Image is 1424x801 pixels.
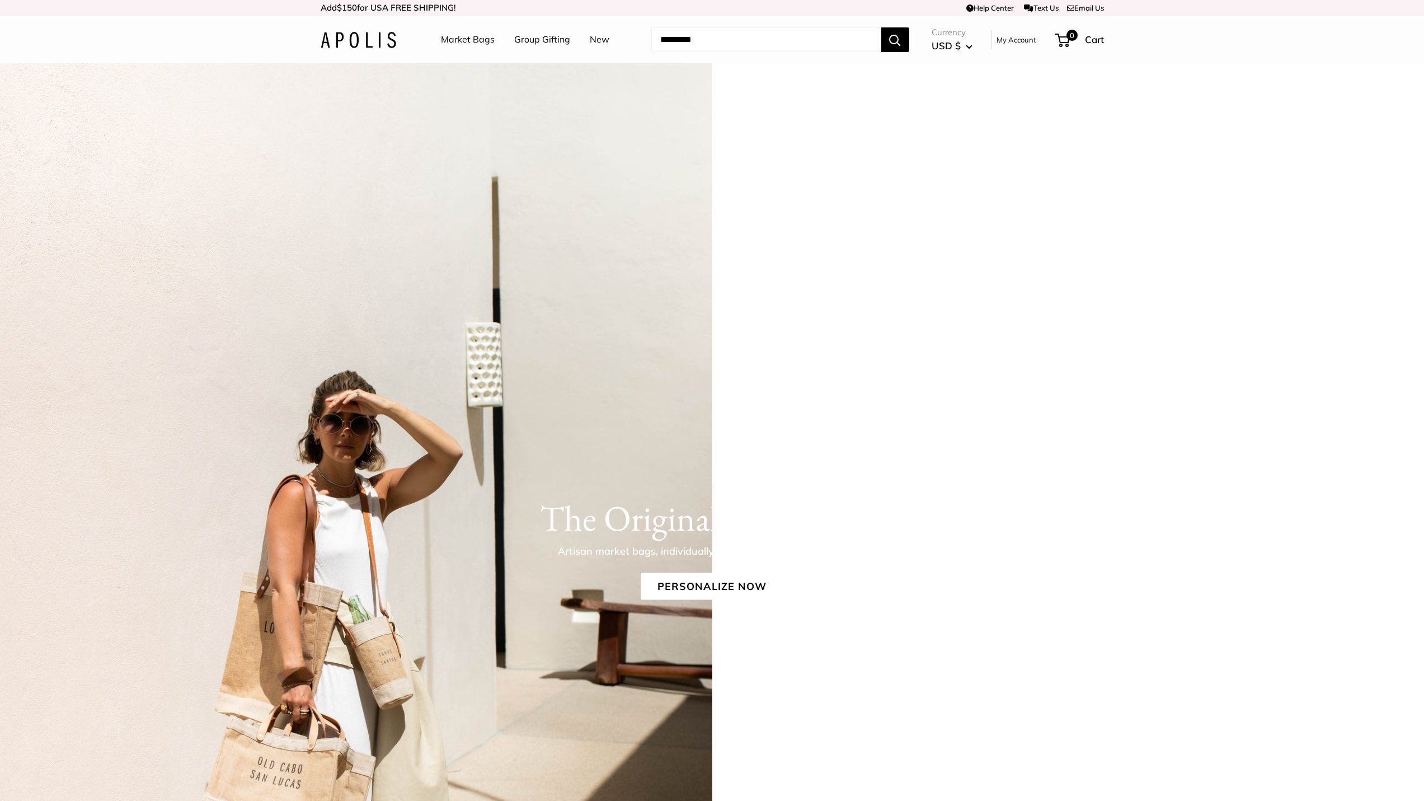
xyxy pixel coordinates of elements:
[441,31,495,48] a: Market Bags
[997,33,1036,46] a: My Account
[1067,3,1104,12] a: Email Us
[514,31,570,48] a: Group Gifting
[530,544,894,559] p: Artisan market bags, individually personalized, next day shipping
[1066,30,1077,41] span: 0
[1056,31,1104,49] a: 0 Cart
[641,573,783,600] a: Personalize Now
[932,40,961,51] span: USD $
[932,25,972,40] span: Currency
[651,27,881,52] input: Search...
[1024,3,1058,12] a: Text Us
[590,31,609,48] a: New
[932,37,972,55] button: USD $
[337,2,357,13] span: $150
[881,27,909,52] button: Search
[1085,34,1104,45] span: Cart
[966,3,1014,12] a: Help Center
[321,32,396,48] img: Apolis
[321,497,1104,540] h1: The Original Market Bag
